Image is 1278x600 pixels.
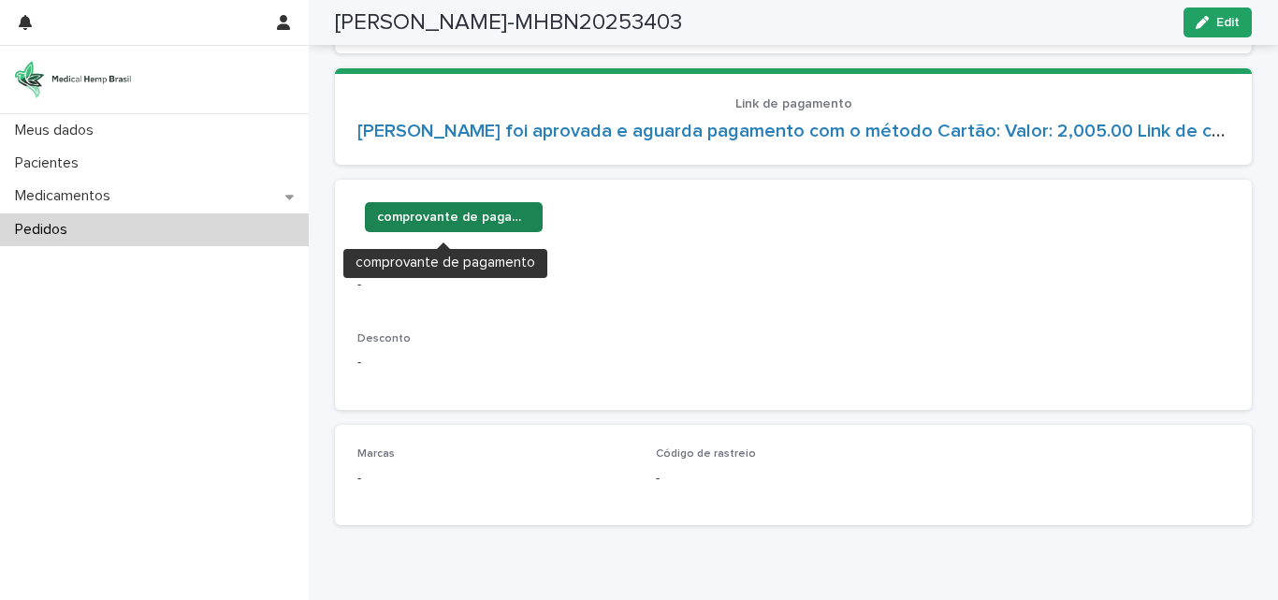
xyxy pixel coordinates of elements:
p: - [357,353,633,373]
p: Meus dados [7,122,109,139]
span: Comprovante de pagamento [357,256,514,267]
p: Medicamentos [7,187,125,205]
button: Edit [1184,7,1252,37]
span: Código de rastreio [656,448,756,460]
p: - [357,469,633,489]
h2: [PERSON_NAME]-MHBN20253403 [335,9,682,37]
span: Link de pagamento [735,97,852,110]
button: comprovante de pagamento [365,202,543,232]
span: Edit [1216,16,1240,29]
p: Pedidos [7,221,82,239]
span: Marcas [357,448,395,460]
p: Pacientes [7,154,94,172]
span: Desconto [357,333,411,344]
img: 4UqDjhnrSSm1yqNhTQ7x [15,61,131,98]
p: - [656,469,932,489]
p: - [357,275,1229,295]
span: comprovante de pagamento [377,208,530,227]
